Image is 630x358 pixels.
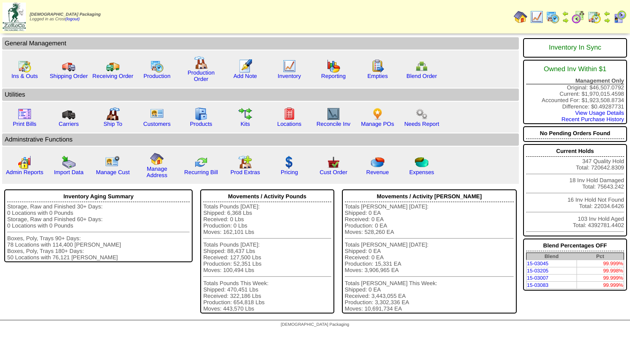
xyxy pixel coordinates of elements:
img: prodextras.gif [238,155,252,169]
img: home.gif [150,152,164,166]
img: reconcile.gif [194,155,208,169]
span: [DEMOGRAPHIC_DATA] Packaging [30,12,101,17]
td: 99.999% [577,282,624,289]
div: Totals Pounds [DATE]: Shipped: 6,368 Lbs Received: 0 Lbs Production: 0 Lbs Moves: 162,101 Lbs Tot... [203,203,331,312]
a: Recurring Bill [184,169,218,175]
div: Management Only [526,78,624,84]
img: arrowleft.gif [562,10,569,17]
td: 99.998% [577,267,624,275]
a: 15-03007 [527,275,549,281]
div: Inventory Aging Summary [7,191,190,202]
img: cust_order.png [327,155,340,169]
img: arrowright.gif [604,17,610,24]
img: workflow.gif [238,107,252,121]
a: Reporting [321,73,346,79]
a: 15-03083 [527,282,549,288]
a: Add Note [233,73,257,79]
a: Prod Extras [230,169,260,175]
img: line_graph2.gif [327,107,340,121]
img: arrowright.gif [562,17,569,24]
img: customers.gif [150,107,164,121]
div: Storage, Raw and Finished 30+ Days: 0 Locations with 0 Pounds Storage, Raw and Finished 60+ Days:... [7,203,190,261]
img: calendarinout.gif [18,59,31,73]
div: Owned Inv Within $1 [526,61,624,78]
a: (logout) [65,17,80,22]
div: Inventory In Sync [526,40,624,56]
img: workflow.png [415,107,428,121]
img: graph2.png [18,155,31,169]
img: network.png [415,59,428,73]
a: Products [190,121,213,127]
img: calendarblend.gif [571,10,585,24]
div: Blend Percentages OFF [526,240,624,251]
a: Import Data [54,169,84,175]
a: Manage POs [361,121,394,127]
img: cabinet.gif [194,107,208,121]
a: Receiving Order [92,73,133,79]
img: managecust.png [105,155,121,169]
a: Cust Order [319,169,347,175]
div: Original: $46,507.0792 Current: $1,970,015.4598 Accounted For: $1,923,508.8734 Difference: $0.492... [523,60,627,124]
a: Admin Reports [6,169,43,175]
th: Pct [577,253,624,260]
a: Production Order [188,69,215,82]
img: workorder.gif [371,59,384,73]
div: Current Holds [526,146,624,157]
span: Logged in as Crost [30,12,101,22]
td: General Management [2,37,519,50]
img: calendarcustomer.gif [613,10,627,24]
span: [DEMOGRAPHIC_DATA] Packaging [281,322,349,327]
a: Ins & Outs [11,73,38,79]
a: Carriers [59,121,78,127]
div: Movements / Activity [PERSON_NAME] [345,191,514,202]
img: factory2.gif [106,107,120,121]
div: 347 Quality Hold Total: 720642.8309 18 Inv Hold Damaged Total: 75643.242 16 Inv Hold Not Found To... [523,144,627,236]
img: line_graph.gif [530,10,543,24]
img: calendarinout.gif [588,10,601,24]
img: truck.gif [62,59,76,73]
img: orders.gif [238,59,252,73]
img: line_graph.gif [283,59,296,73]
a: Ship To [104,121,122,127]
a: Manage Cust [96,169,129,175]
a: Pricing [281,169,298,175]
a: Manage Address [147,166,168,178]
img: truck2.gif [106,59,120,73]
a: Reconcile Inv [316,121,350,127]
img: pie_chart2.png [415,155,428,169]
td: 99.999% [577,275,624,282]
img: import.gif [62,155,76,169]
th: Blend [526,253,577,260]
a: Shipping Order [50,73,88,79]
img: calendarprod.gif [150,59,164,73]
img: zoroco-logo-small.webp [3,3,26,31]
img: calendarprod.gif [546,10,560,24]
img: dollar.gif [283,155,296,169]
a: Kits [241,121,250,127]
a: Blend Order [406,73,437,79]
img: pie_chart.png [371,155,384,169]
td: Adminstrative Functions [2,133,519,146]
img: invoice2.gif [18,107,31,121]
div: Movements / Activity Pounds [203,191,331,202]
a: Print Bills [13,121,36,127]
a: Revenue [366,169,389,175]
img: locations.gif [283,107,296,121]
a: Expenses [409,169,434,175]
a: 15-03205 [527,268,549,274]
img: truck3.gif [62,107,76,121]
td: 99.999% [577,260,624,267]
div: No Pending Orders Found [526,128,624,139]
img: arrowleft.gif [604,10,610,17]
a: Production [143,73,171,79]
img: home.gif [514,10,527,24]
div: Totals [PERSON_NAME] [DATE]: Shipped: 0 EA Received: 0 EA Production: 0 EA Moves: 528,260 EA Tota... [345,203,514,312]
a: Locations [277,121,301,127]
img: po.png [371,107,384,121]
td: Utilities [2,89,519,101]
a: Customers [143,121,171,127]
a: Inventory [278,73,301,79]
a: 15-03045 [527,261,549,266]
a: View Usage Details [575,110,624,116]
a: Empties [367,73,388,79]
